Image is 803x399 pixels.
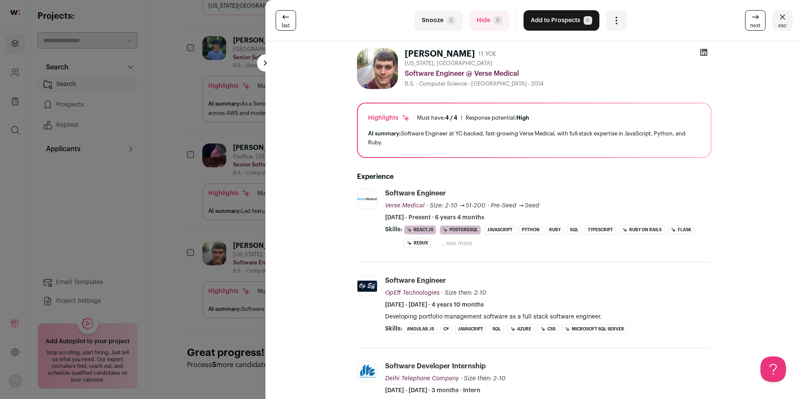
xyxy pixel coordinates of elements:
[440,324,452,334] li: C#
[494,16,502,25] span: R
[478,50,496,58] div: 11 YOE
[357,362,377,382] img: d453f94daba8238e8eb726251e0ff779d59102dd3074d93a740ab6989f88f755.jpg
[385,290,440,296] span: OpEff Technologies
[405,80,711,87] div: B.S. - Computer Science - [GEOGRAPHIC_DATA] - 2014
[404,238,431,248] li: Redux
[484,225,515,235] li: JavaScript
[385,376,459,382] span: Delhi Telephone Company
[538,324,558,334] li: CSS
[567,225,581,235] li: SQL
[519,225,543,235] li: Python
[368,114,410,122] div: Highlights
[385,276,446,285] div: Software Engineer
[469,10,509,31] button: HideR
[584,16,592,25] span: A
[385,386,481,395] span: [DATE] - [DATE] · 3 months · Intern
[441,239,472,248] button: ...see more
[745,10,766,31] a: next
[404,225,436,235] li: React.js
[417,115,529,121] ul: |
[491,203,539,209] span: Pre-Seed → Seed
[357,172,711,182] h2: Experience
[385,301,484,309] span: [DATE] - [DATE] · 4 years 10 months
[426,203,486,209] span: · Size: 2-10 → 51-200
[516,115,529,121] span: High
[455,324,486,334] li: JavaScript
[405,69,711,79] div: Software Engineer @ Verse Medical
[417,115,458,121] div: Must have:
[368,129,700,147] div: Software Engineer at YC-backed, fast-growing Verse Medical, with full-stack expertise in JavaScri...
[440,225,481,235] li: PostgreSQL
[524,10,599,31] button: Add to ProspectsA
[405,48,475,60] h1: [PERSON_NAME]
[357,48,398,89] img: 6ed3988d569907cd166635108128ce3274840e4511f3045d92cf3166c0526aed.jpg
[441,290,486,296] span: · Size then: 2-10
[414,10,463,31] button: SnoozeS
[750,22,760,29] span: next
[546,225,564,235] li: Ruby
[445,115,458,121] span: 4 / 4
[668,225,694,235] li: Flask
[772,10,793,31] button: Close
[778,22,787,29] span: esc
[562,324,627,334] li: Microsoft SQL Server
[368,131,401,136] span: AI summary:
[357,189,377,209] img: df8d55f189f1b4c2807a1e54d019ca69e55dd9f41bae410b85431fc9160f6abc.jpg
[507,324,534,334] li: Azure
[385,225,402,234] span: Skills:
[466,115,529,121] div: Response potential:
[461,376,506,382] span: · Size then: 2-10
[385,213,484,222] span: [DATE] - Present · 6 years 4 months
[385,203,425,209] span: Verse Medical
[385,324,402,333] span: Skills:
[619,225,665,235] li: Ruby on Rails
[282,22,290,29] span: last
[404,324,437,334] li: Angular.js
[489,324,504,334] li: SQL
[760,356,786,382] iframe: Help Scout Beacon - Open
[606,10,627,31] button: Open dropdown
[385,189,446,198] div: Software Engineer
[487,201,489,210] span: ·
[385,313,711,321] p: Developing portfolio management software as a full stack software engineer.
[447,16,455,25] span: S
[385,362,486,371] div: Software Developer Internship
[276,10,296,31] a: last
[585,225,616,235] li: TypeScript
[405,60,492,67] span: [US_STATE], [GEOGRAPHIC_DATA]
[357,281,377,292] img: 0ca039e67b3e348d35a3db2d7475d2acc257cc8c45a3ee5303b3323bc3bbb42b.jpg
